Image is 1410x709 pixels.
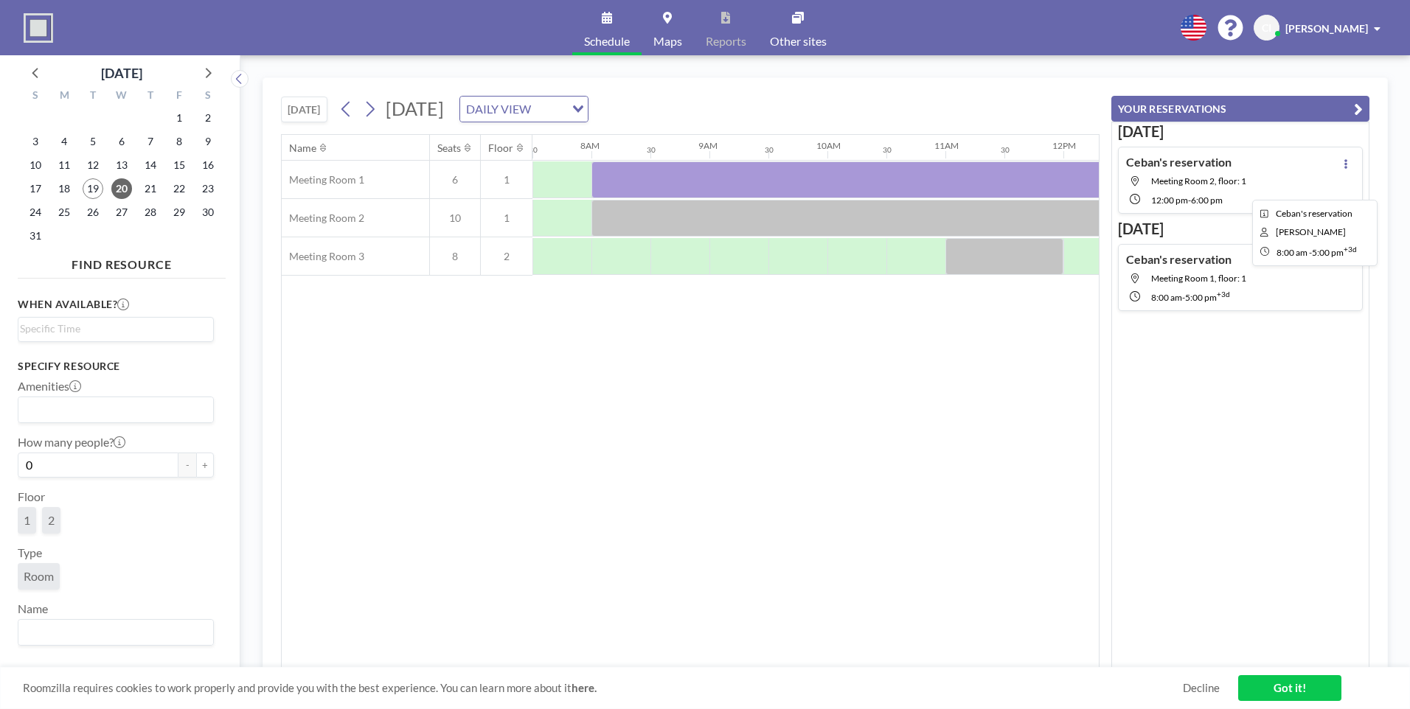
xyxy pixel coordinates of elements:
span: Tuesday, August 19, 2025 [83,178,103,199]
span: Thursday, August 21, 2025 [140,178,161,199]
span: Sunday, August 17, 2025 [25,178,46,199]
span: 8:00 AM [1151,292,1182,303]
span: Sunday, August 24, 2025 [25,202,46,223]
span: Room [24,569,54,584]
span: Meeting Room 3 [282,250,364,263]
span: 2 [481,250,532,263]
div: 10AM [816,140,841,151]
div: Floor [488,142,513,155]
span: CI [1262,21,1271,35]
span: Maps [653,35,682,47]
span: Sunday, August 31, 2025 [25,226,46,246]
span: Saturday, August 9, 2025 [198,131,218,152]
span: 1 [481,212,532,225]
h3: Specify resource [18,360,214,373]
span: - [1188,195,1191,206]
span: 1 [24,513,30,528]
span: Tuesday, August 26, 2025 [83,202,103,223]
div: 30 [1001,145,1010,155]
span: Sunday, August 10, 2025 [25,155,46,175]
div: 12PM [1052,140,1076,151]
div: 30 [647,145,656,155]
span: - [1182,292,1185,303]
span: Monday, August 4, 2025 [54,131,74,152]
span: 12:00 PM [1151,195,1188,206]
span: Friday, August 15, 2025 [169,155,190,175]
span: Saturday, August 2, 2025 [198,108,218,128]
button: YOUR RESERVATIONS [1111,96,1369,122]
a: here. [572,681,597,694]
span: Monday, August 25, 2025 [54,202,74,223]
img: organization-logo [24,13,53,43]
div: F [164,87,193,106]
div: T [136,87,164,106]
span: Reports [706,35,746,47]
h4: Ceban's reservation [1126,155,1232,170]
span: 2 [48,513,55,528]
label: Name [18,601,48,616]
span: Meeting Room 2 [282,212,364,225]
h3: [DATE] [1118,122,1363,141]
span: Friday, August 22, 2025 [169,178,190,199]
label: Floor [18,489,45,504]
input: Search for option [20,321,205,337]
sup: +3d [1217,290,1230,298]
div: 30 [765,145,774,155]
div: 9AM [698,140,718,151]
a: Got it! [1238,675,1341,701]
div: [DATE] [101,63,142,83]
input: Search for option [20,400,205,419]
span: Saturday, August 16, 2025 [198,155,218,175]
span: 10 [430,212,480,225]
span: Thursday, August 14, 2025 [140,155,161,175]
span: Wednesday, August 20, 2025 [111,178,132,199]
span: Wednesday, August 13, 2025 [111,155,132,175]
span: Tuesday, August 5, 2025 [83,131,103,152]
span: Wednesday, August 6, 2025 [111,131,132,152]
div: Search for option [460,97,588,122]
span: [PERSON_NAME] [1285,22,1368,35]
span: 8 [430,250,480,263]
span: Other sites [770,35,827,47]
span: Wednesday, August 27, 2025 [111,202,132,223]
span: DAILY VIEW [463,99,534,119]
div: Search for option [18,318,213,340]
div: T [79,87,108,106]
span: Friday, August 29, 2025 [169,202,190,223]
button: - [178,453,196,478]
span: Monday, August 18, 2025 [54,178,74,199]
span: Meeting Room 1, floor: 1 [1151,273,1246,284]
span: Tuesday, August 12, 2025 [83,155,103,175]
div: Search for option [18,397,213,422]
span: Monday, August 11, 2025 [54,155,74,175]
div: Name [289,142,316,155]
span: Friday, August 1, 2025 [169,108,190,128]
label: How many people? [18,435,125,450]
span: 1 [481,173,532,186]
button: [DATE] [281,97,327,122]
h4: Ceban's reservation [1126,252,1232,267]
span: Meeting Room 1 [282,173,364,186]
span: Saturday, August 23, 2025 [198,178,218,199]
div: M [50,87,79,106]
div: 11AM [934,140,959,151]
div: S [21,87,50,106]
input: Search for option [535,99,563,119]
a: Decline [1183,681,1220,695]
h3: [DATE] [1118,220,1363,238]
span: [DATE] [386,97,444,119]
span: Thursday, August 28, 2025 [140,202,161,223]
span: 5:00 PM [1185,292,1217,303]
label: Amenities [18,379,81,394]
input: Search for option [20,623,205,642]
span: Sunday, August 3, 2025 [25,131,46,152]
span: Schedule [584,35,630,47]
label: Type [18,545,42,560]
button: + [196,453,214,478]
div: S [193,87,222,106]
span: Saturday, August 30, 2025 [198,202,218,223]
span: Thursday, August 7, 2025 [140,131,161,152]
div: 30 [529,145,538,155]
div: W [108,87,136,106]
h4: FIND RESOURCE [18,251,226,272]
